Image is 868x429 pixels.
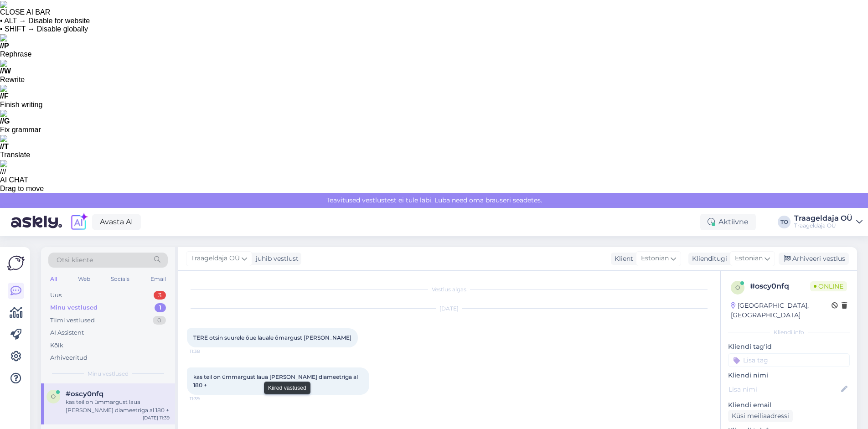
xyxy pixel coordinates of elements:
p: Kliendi email [728,400,850,410]
div: 3 [154,291,166,300]
span: 11:38 [190,348,224,355]
div: Email [149,273,168,285]
div: juhib vestlust [252,254,299,264]
div: Traageldaja OÜ [794,215,852,222]
div: All [48,273,59,285]
div: Arhiveeritud [50,353,88,362]
span: Otsi kliente [57,255,93,265]
a: Traageldaja OÜTraageldaja OÜ [794,215,863,229]
div: Arhiveeri vestlus [779,253,849,265]
input: Lisa tag [728,353,850,367]
div: TO [778,216,790,228]
span: o [735,284,740,291]
img: Askly Logo [7,254,25,272]
div: Minu vestlused [50,303,98,312]
div: Traageldaja OÜ [794,222,852,229]
div: Klienditugi [688,254,727,264]
span: TERE otsin suurele õue lauale õmargust [PERSON_NAME] [193,334,351,341]
span: #oscy0nfq [66,390,103,398]
span: kas teil on ümmargust laua [PERSON_NAME] diameetriga al 180 + [193,373,359,388]
div: Uus [50,291,62,300]
span: o [51,393,56,400]
p: Kliendi tag'id [728,342,850,351]
div: 0 [153,316,166,325]
div: Klient [611,254,633,264]
div: Vestlus algas [187,285,711,294]
span: Estonian [641,253,669,264]
p: Kliendi nimi [728,371,850,380]
div: Küsi meiliaadressi [728,410,793,422]
div: Web [76,273,92,285]
span: Estonian [735,253,763,264]
span: 11:39 [190,395,224,402]
span: Minu vestlused [88,370,129,378]
div: Kõik [50,341,63,350]
div: Socials [109,273,131,285]
div: Aktiivne [700,214,756,230]
div: [GEOGRAPHIC_DATA], [GEOGRAPHIC_DATA] [731,301,832,320]
input: Lisa nimi [728,384,839,394]
div: # oscy0nfq [750,281,810,292]
span: Online [810,281,847,291]
div: 1 [155,303,166,312]
span: Traageldaja OÜ [191,253,240,264]
div: AI Assistent [50,328,84,337]
div: kas teil on ümmargust laua [PERSON_NAME] diameetriga al 180 + [66,398,170,414]
small: Kiired vastused [268,384,306,392]
div: Tiimi vestlused [50,316,95,325]
a: Avasta AI [92,214,141,230]
div: Kliendi info [728,328,850,336]
img: explore-ai [69,212,88,232]
div: [DATE] [187,305,711,313]
div: [DATE] 11:39 [143,414,170,421]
